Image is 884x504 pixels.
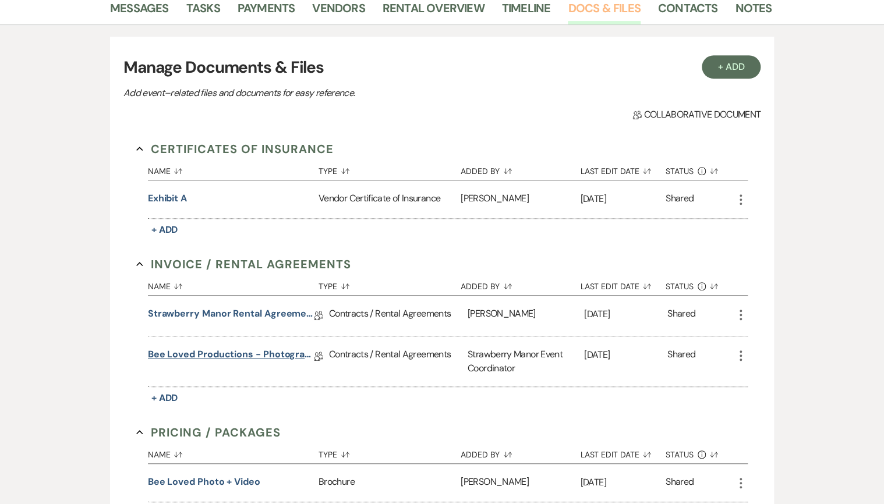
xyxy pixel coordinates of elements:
span: + Add [151,392,178,404]
div: Contracts / Rental Agreements [329,336,468,386]
div: Strawberry Manor Event Coordinator [468,336,584,386]
div: Vendor Certificate of Insurance [319,180,461,218]
span: Collaborative document [632,108,761,122]
div: Brochure [319,464,461,502]
button: Name [148,158,319,180]
p: [DATE] [584,307,667,322]
button: Name [148,441,319,463]
button: Added By [461,441,580,463]
button: Last Edit Date [580,158,666,180]
p: [DATE] [580,191,666,207]
button: Last Edit Date [580,273,666,295]
button: Status [666,273,734,295]
span: Status [666,450,694,459]
button: Bee Loved Photo + Video [148,475,260,489]
span: + Add [151,223,178,236]
button: + Add [148,390,182,406]
button: Name [148,273,319,295]
button: Type [319,273,461,295]
div: Contracts / Rental Agreements [329,296,468,336]
div: [PERSON_NAME] [468,296,584,336]
p: Add event–related files and documents for easy reference. [123,86,531,101]
button: + Add [702,55,761,79]
p: [DATE] [584,347,667,363]
div: Shared [667,347,695,375]
div: [PERSON_NAME] [461,180,580,218]
button: Status [666,441,734,463]
button: Status [666,158,734,180]
button: Pricing / Packages [136,424,281,441]
button: Added By [461,158,580,180]
button: + Add [148,222,182,238]
a: Bee Loved Productions - Photography Contract [148,347,314,365]
div: Shared [667,307,695,325]
button: Exhibit A [148,191,187,205]
div: Shared [666,475,694,491]
span: Status [666,167,694,175]
div: [PERSON_NAME] [461,464,580,502]
button: Type [319,158,461,180]
span: Status [666,282,694,290]
button: Invoice / Rental Agreements [136,255,351,273]
div: Shared [666,191,694,207]
button: Type [319,441,461,463]
button: Certificates of Insurance [136,140,334,158]
button: Added By [461,273,580,295]
p: [DATE] [580,475,666,490]
h3: Manage Documents & Files [123,55,761,80]
button: Last Edit Date [580,441,666,463]
a: Strawberry Manor Rental Agreement - Wedding [148,307,314,325]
